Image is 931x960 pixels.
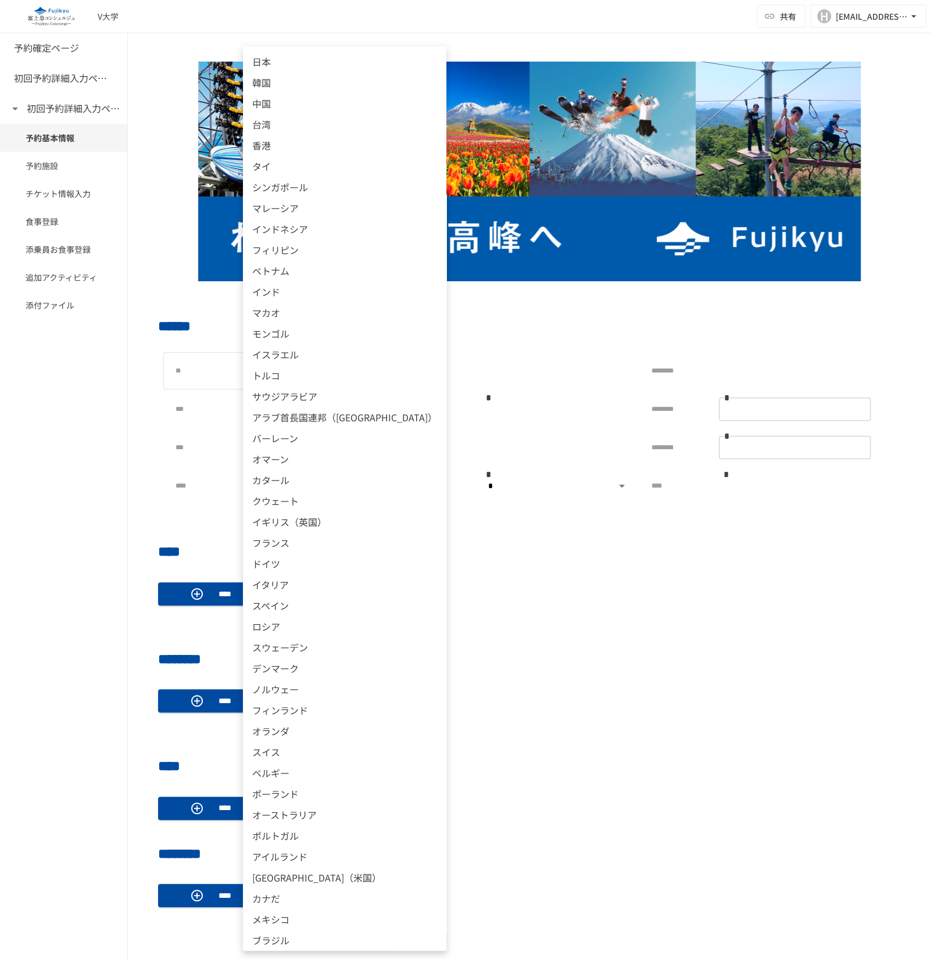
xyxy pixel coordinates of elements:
li: [GEOGRAPHIC_DATA]（米国） [243,867,446,888]
li: アイルランド [243,846,446,867]
li: ベルギー [243,762,446,783]
li: オランダ [243,721,446,742]
li: ポーランド [243,783,446,804]
li: ベトナム [243,260,446,281]
li: メキシコ [243,909,446,930]
li: インド [243,281,446,302]
li: イギリス（英国） [243,511,446,532]
li: ノルウェー [243,679,446,700]
li: クウェート [243,490,446,511]
li: イタリア [243,574,446,595]
li: モンゴル [243,323,446,344]
li: マレーシア [243,198,446,218]
li: ブラジル [243,930,446,951]
li: カタール [243,470,446,490]
li: デンマーク [243,658,446,679]
li: イスラエル [243,344,446,365]
li: インドネシア [243,218,446,239]
li: ロシア [243,616,446,637]
li: タイ [243,156,446,177]
li: 香港 [243,135,446,156]
li: フィリピン [243,239,446,260]
li: バーレーン [243,428,446,449]
li: スイス [243,742,446,762]
li: 韓国 [243,72,446,93]
li: シンガポール [243,177,446,198]
li: 日本 [243,51,446,72]
li: サウジアラビア [243,386,446,407]
li: 中国 [243,93,446,114]
li: カナだ [243,888,446,909]
li: フランス [243,532,446,553]
li: ドイツ [243,553,446,574]
li: 台湾 [243,114,446,135]
li: オマーン [243,449,446,470]
li: スペイン [243,595,446,616]
li: トルコ [243,365,446,386]
li: マカオ [243,302,446,323]
li: オーストラリア [243,804,446,825]
li: ポルトガル [243,825,446,846]
li: アラブ首長国連邦（[GEOGRAPHIC_DATA]） [243,407,446,428]
li: スウェーデン [243,637,446,658]
li: フィンランド [243,700,446,721]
